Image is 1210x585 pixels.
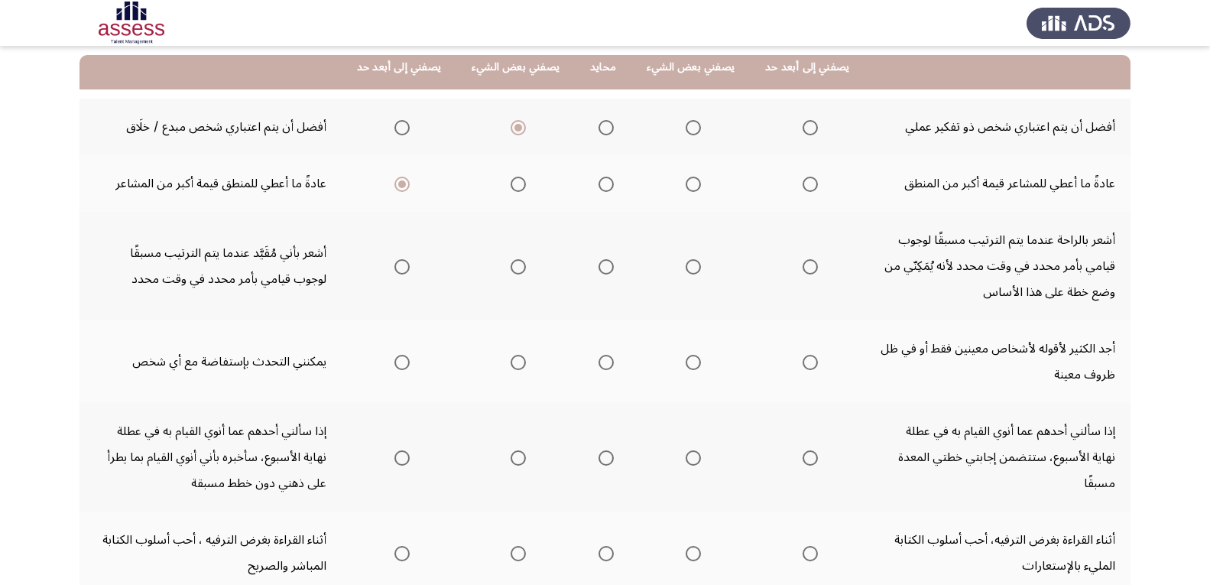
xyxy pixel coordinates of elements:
[1027,2,1131,44] img: Assess Talent Management logo
[388,253,410,279] mat-radio-group: Select an option
[388,171,410,197] mat-radio-group: Select an option
[796,540,818,566] mat-radio-group: Select an option
[456,46,575,89] th: يصفني بعض الشيء
[865,212,1131,320] td: أشعر بالراحة عندما يتم الترتيب مسبقًا لوجوب قيامي بأمر محدد في وقت محدد لأنه يُمَكِنّي من وضع خطة...
[750,46,865,89] th: يصفني إلى أبعد حد
[680,171,701,197] mat-radio-group: Select an option
[388,540,410,566] mat-radio-group: Select an option
[504,444,526,470] mat-radio-group: Select an option
[796,444,818,470] mat-radio-group: Select an option
[388,349,410,375] mat-radio-group: Select an option
[504,349,526,375] mat-radio-group: Select an option
[592,444,614,470] mat-radio-group: Select an option
[504,253,526,279] mat-radio-group: Select an option
[680,444,701,470] mat-radio-group: Select an option
[79,212,342,320] td: أشعر بأني مُقَيَّد عندما يتم الترتيب مسبقًا لوجوب قيامي بأمر محدد في وقت محدد
[388,114,410,140] mat-radio-group: Select an option
[79,320,342,403] td: يمكنني التحدث بإستفاضة مع أي شخص
[796,114,818,140] mat-radio-group: Select an option
[592,540,614,566] mat-radio-group: Select an option
[504,171,526,197] mat-radio-group: Select an option
[865,99,1131,155] td: أفضل أن يتم اعتباري شخص ذو تفكير عملي
[631,46,750,89] th: يصفني بعض الشيء
[388,444,410,470] mat-radio-group: Select an option
[79,403,342,512] td: إذا سألني أحدهم عما أنوي القيام به في عطلة نهاية الأسبوع، سأخبره بأني أنوي القيام بما يطرأ على ذه...
[504,114,526,140] mat-radio-group: Select an option
[592,253,614,279] mat-radio-group: Select an option
[865,403,1131,512] td: إذا سألني أحدهم عما أنوي القيام به في عطلة نهاية الأسبوع، ستتضمن إجابتي خطتي المعدة مسبقًا
[504,540,526,566] mat-radio-group: Select an option
[79,155,342,212] td: عادةً ما أعطي للمنطق قيمة أكبر من المشاعر
[680,540,701,566] mat-radio-group: Select an option
[79,99,342,155] td: أفضل أن يتم اعتباري شخص مبدع / خلَاق
[342,46,456,89] th: يصفني إلى أبعد حد
[575,46,631,89] th: محايد
[796,171,818,197] mat-radio-group: Select an option
[796,349,818,375] mat-radio-group: Select an option
[592,114,614,140] mat-radio-group: Select an option
[680,253,701,279] mat-radio-group: Select an option
[865,155,1131,212] td: عادةً ما أعطي للمشاعر قيمة أكبر من المنطق
[680,349,701,375] mat-radio-group: Select an option
[79,2,183,44] img: Assessment logo of PersonalityBasic Assessment
[865,320,1131,403] td: أجد الكثير لأقوله لأشخاص معينين فقط أو في ظل ظروف معينة
[796,253,818,279] mat-radio-group: Select an option
[680,114,701,140] mat-radio-group: Select an option
[592,171,614,197] mat-radio-group: Select an option
[592,349,614,375] mat-radio-group: Select an option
